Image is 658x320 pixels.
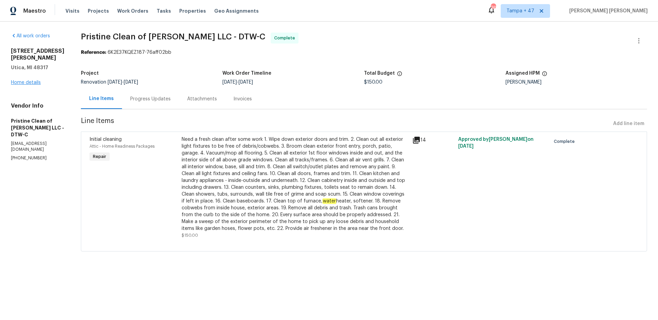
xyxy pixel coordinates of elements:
[11,48,64,61] h2: [STREET_ADDRESS][PERSON_NAME]
[182,233,198,237] span: $150.00
[274,35,298,41] span: Complete
[507,8,534,14] span: Tampa + 47
[81,118,610,130] span: Line Items
[322,198,336,204] em: water
[458,137,534,149] span: Approved by [PERSON_NAME] on
[11,64,64,71] h5: Utica, MI 48317
[108,80,122,85] span: [DATE]
[412,136,454,144] div: 14
[182,136,408,232] div: Need a fresh clean after some work 1. Wipe down exterior doors and trim. 2. Clean out all exterio...
[505,80,647,85] div: [PERSON_NAME]
[81,49,647,56] div: 6K2E37KQEZ187-76aff02bb
[81,80,138,85] span: Renovation
[364,80,382,85] span: $150.00
[187,96,217,102] div: Attachments
[65,8,80,14] span: Visits
[81,71,99,76] h5: Project
[458,144,474,149] span: [DATE]
[11,34,50,38] a: All work orders
[239,80,253,85] span: [DATE]
[233,96,252,102] div: Invoices
[124,80,138,85] span: [DATE]
[23,8,46,14] span: Maestro
[364,71,395,76] h5: Total Budget
[157,9,171,13] span: Tasks
[11,102,64,109] h4: Vendor Info
[11,155,64,161] p: [PHONE_NUMBER]
[130,96,171,102] div: Progress Updates
[108,80,138,85] span: -
[11,141,64,152] p: [EMAIL_ADDRESS][DOMAIN_NAME]
[89,137,122,142] span: Initial cleaning
[491,4,496,11] div: 745
[222,80,253,85] span: -
[222,80,237,85] span: [DATE]
[89,144,155,148] span: Attic - Home Readiness Packages
[81,50,106,55] b: Reference:
[11,80,41,85] a: Home details
[214,8,259,14] span: Geo Assignments
[88,8,109,14] span: Projects
[505,71,540,76] h5: Assigned HPM
[566,8,648,14] span: [PERSON_NAME] [PERSON_NAME]
[554,138,577,145] span: Complete
[222,71,271,76] h5: Work Order Timeline
[11,118,64,138] h5: Pristine Clean of [PERSON_NAME] LLC - DTW-C
[90,153,109,160] span: Repair
[397,71,402,80] span: The total cost of line items that have been proposed by Opendoor. This sum includes line items th...
[179,8,206,14] span: Properties
[81,33,265,41] span: Pristine Clean of [PERSON_NAME] LLC - DTW-C
[89,95,114,102] div: Line Items
[542,71,547,80] span: The hpm assigned to this work order.
[117,8,148,14] span: Work Orders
